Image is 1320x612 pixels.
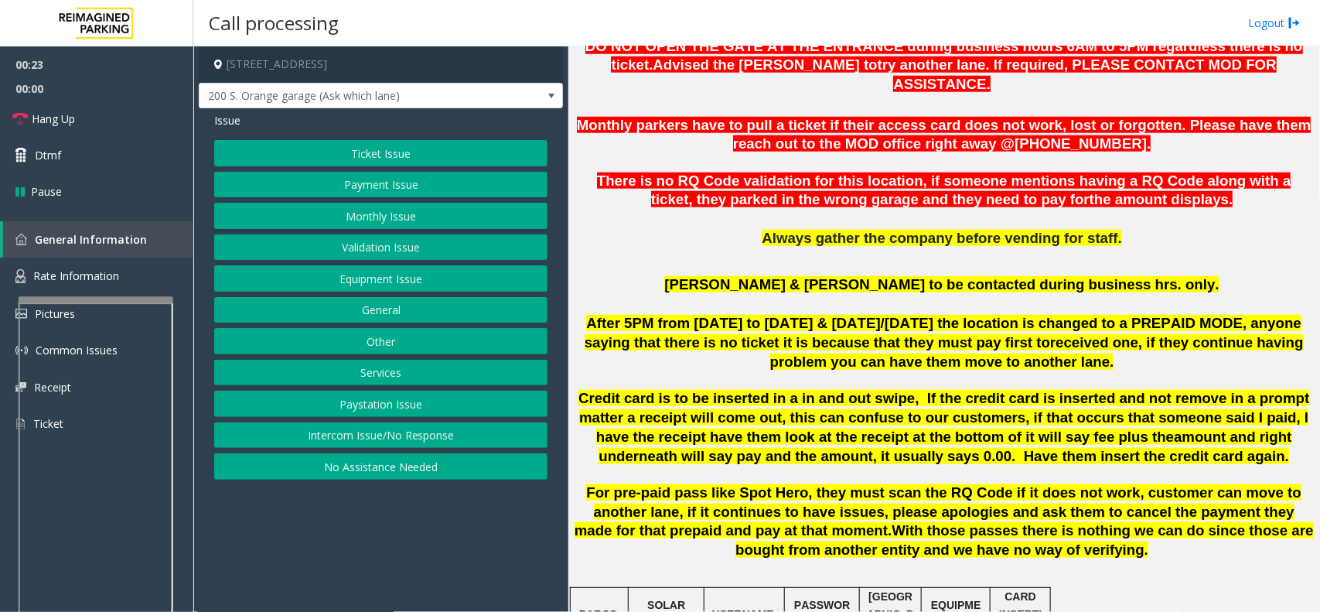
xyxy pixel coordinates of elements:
a: Logout [1248,15,1301,31]
span: General Information [35,232,147,247]
button: Paystation Issue [214,391,547,417]
img: 'icon' [15,417,26,431]
button: No Assistance Needed [214,453,547,480]
img: 'icon' [15,309,27,319]
img: 'icon' [15,234,27,245]
button: Other [214,328,547,354]
span: 200 S. Orange garage (Ask which lane) [200,84,489,108]
span: With those passes there is nothing we can do since those are bought from another entity and we ha... [735,522,1313,558]
span: For pre-paid pass like Spot Hero, they must scan the RQ Code if it does not work, customer can mo... [575,484,1301,539]
span: the amount displays. [1090,191,1233,207]
img: logout [1288,15,1301,31]
span: Hang Up [32,111,75,127]
span: . [888,522,892,538]
h4: [STREET_ADDRESS] [199,46,563,83]
h3: Call processing [201,4,346,42]
span: Issue [214,112,240,128]
span: Dtmf [35,147,61,163]
a: General Information [3,221,193,258]
span: received one, if they continue having problem you can have them move to another lane. [770,334,1304,370]
img: 'icon' [15,344,28,357]
button: Payment Issue [214,172,547,198]
span: After 5PM from [DATE] to [DATE] & [DATE]/[DATE] the location is changed to a PREPAID MODE, anyone... [585,315,1301,350]
button: Equipment Issue [214,265,547,292]
img: 'icon' [15,382,26,392]
button: General [214,297,547,323]
span: Pause [31,183,62,200]
button: Validation Issue [214,234,547,261]
span: try another lane. If required, PLEASE CONTACT MOD FOR ASSISTANCE. [878,56,1277,92]
span: Always gather the company before vending for staff. [762,230,1121,246]
span: Credit card is to be inserted in a in and out swipe, If the credit card is inserted and not remov... [578,390,1309,445]
span: [PERSON_NAME] & [PERSON_NAME] to be contacted during business hrs. only. [664,276,1219,292]
span: Advised the [PERSON_NAME] to [653,56,877,73]
button: Services [214,360,547,386]
span: Monthly parkers have to pull a ticket if their access card does not work, lost or forgotten. Plea... [577,117,1311,152]
span: amount and right underneath will say pay and the amount, it usually says 0.00. Have them insert t... [599,429,1291,464]
button: Ticket Issue [214,140,547,166]
img: 'icon' [15,269,26,283]
span: There is no RQ Code validation for this location, if someone mentions having a RQ Code along with... [597,173,1291,208]
span: Rate Information [33,268,119,283]
button: Monthly Issue [214,203,547,229]
button: Intercom Issue/No Response [214,422,547,449]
